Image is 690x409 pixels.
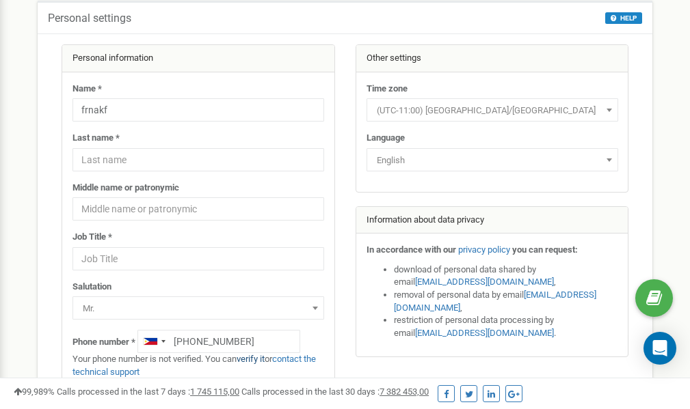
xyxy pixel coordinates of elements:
[72,197,324,221] input: Middle name or patronymic
[367,244,456,255] strong: In accordance with our
[14,386,55,397] span: 99,989%
[72,231,112,244] label: Job Title *
[72,296,324,320] span: Mr.
[72,281,111,294] label: Salutation
[72,353,324,378] p: Your phone number is not verified. You can or
[512,244,578,255] strong: you can request:
[138,330,170,352] div: Telephone country code
[394,264,618,289] li: download of personal data shared by email ,
[367,132,405,145] label: Language
[367,148,618,171] span: English
[643,332,676,365] div: Open Intercom Messenger
[415,328,554,338] a: [EMAIL_ADDRESS][DOMAIN_NAME]
[380,386,429,397] u: 7 382 453,00
[72,336,135,349] label: Phone number *
[72,148,324,171] input: Last name
[62,45,334,72] div: Personal information
[371,151,613,170] span: English
[137,330,300,353] input: +1-800-555-55-55
[394,290,596,313] a: [EMAIL_ADDRESS][DOMAIN_NAME]
[237,354,265,364] a: verify it
[57,386,239,397] span: Calls processed in the last 7 days :
[72,132,120,145] label: Last name *
[367,83,408,96] label: Time zone
[72,83,102,96] label: Name *
[356,45,628,72] div: Other settings
[356,207,628,234] div: Information about data privacy
[415,277,554,287] a: [EMAIL_ADDRESS][DOMAIN_NAME]
[190,386,239,397] u: 1 745 115,00
[72,182,179,195] label: Middle name or patronymic
[77,299,319,318] span: Mr.
[371,101,613,120] span: (UTC-11:00) Pacific/Midway
[72,98,324,122] input: Name
[241,386,429,397] span: Calls processed in the last 30 days :
[72,247,324,270] input: Job Title
[72,354,316,377] a: contact the technical support
[394,314,618,339] li: restriction of personal data processing by email .
[605,12,642,24] button: HELP
[367,98,618,122] span: (UTC-11:00) Pacific/Midway
[48,12,131,25] h5: Personal settings
[458,244,510,255] a: privacy policy
[394,289,618,314] li: removal of personal data by email ,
